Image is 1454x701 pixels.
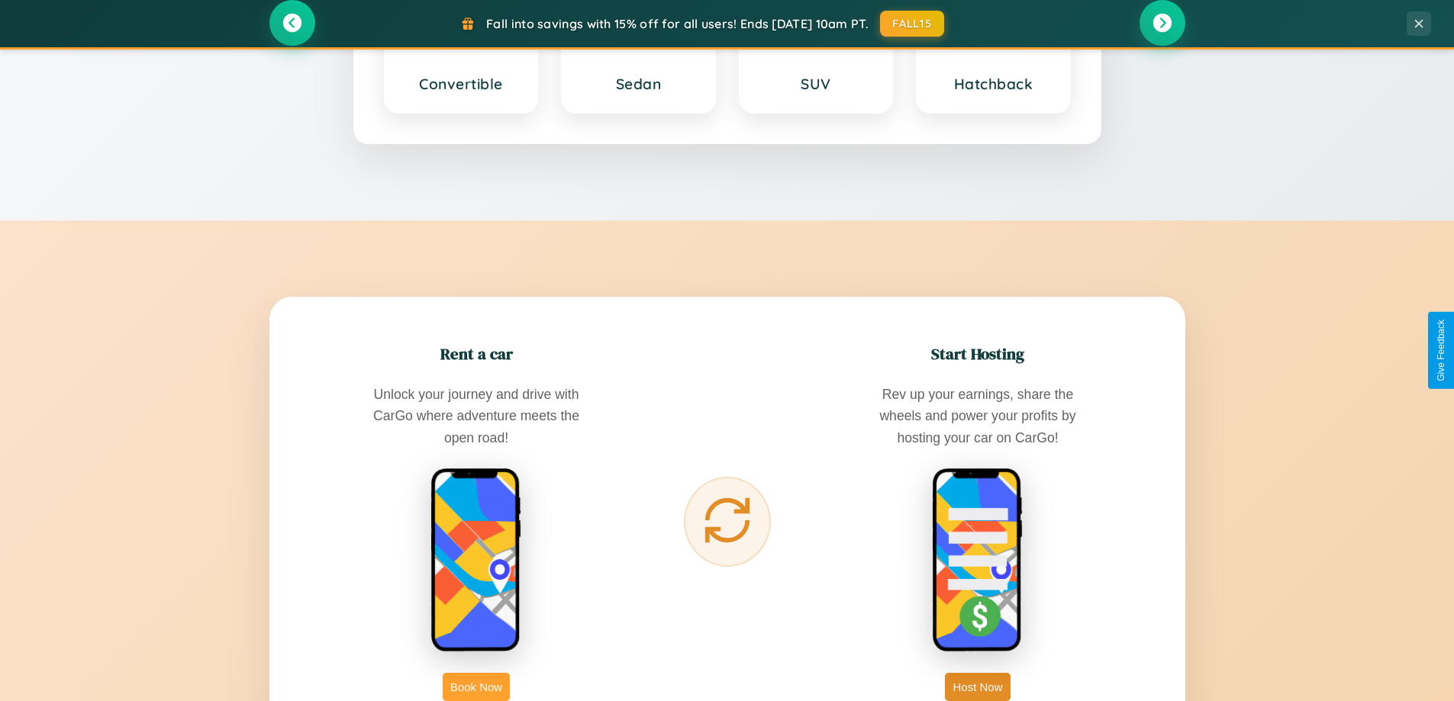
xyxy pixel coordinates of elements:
[1436,320,1446,381] div: Give Feedback
[486,16,869,31] span: Fall into savings with 15% off for all users! Ends [DATE] 10am PT.
[863,384,1092,448] p: Rev up your earnings, share the wheels and power your profits by hosting your car on CarGo!
[401,75,522,93] h3: Convertible
[931,342,1024,365] h2: Start Hosting
[440,342,513,365] h2: Rent a car
[443,673,510,701] button: Book Now
[880,11,944,37] button: FALL15
[430,468,522,654] img: rent phone
[578,75,699,93] h3: Sedan
[362,384,591,448] p: Unlock your journey and drive with CarGo where adventure meets the open road!
[932,468,1024,654] img: host phone
[756,75,877,93] h3: SUV
[933,75,1054,93] h3: Hatchback
[945,673,1010,701] button: Host Now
